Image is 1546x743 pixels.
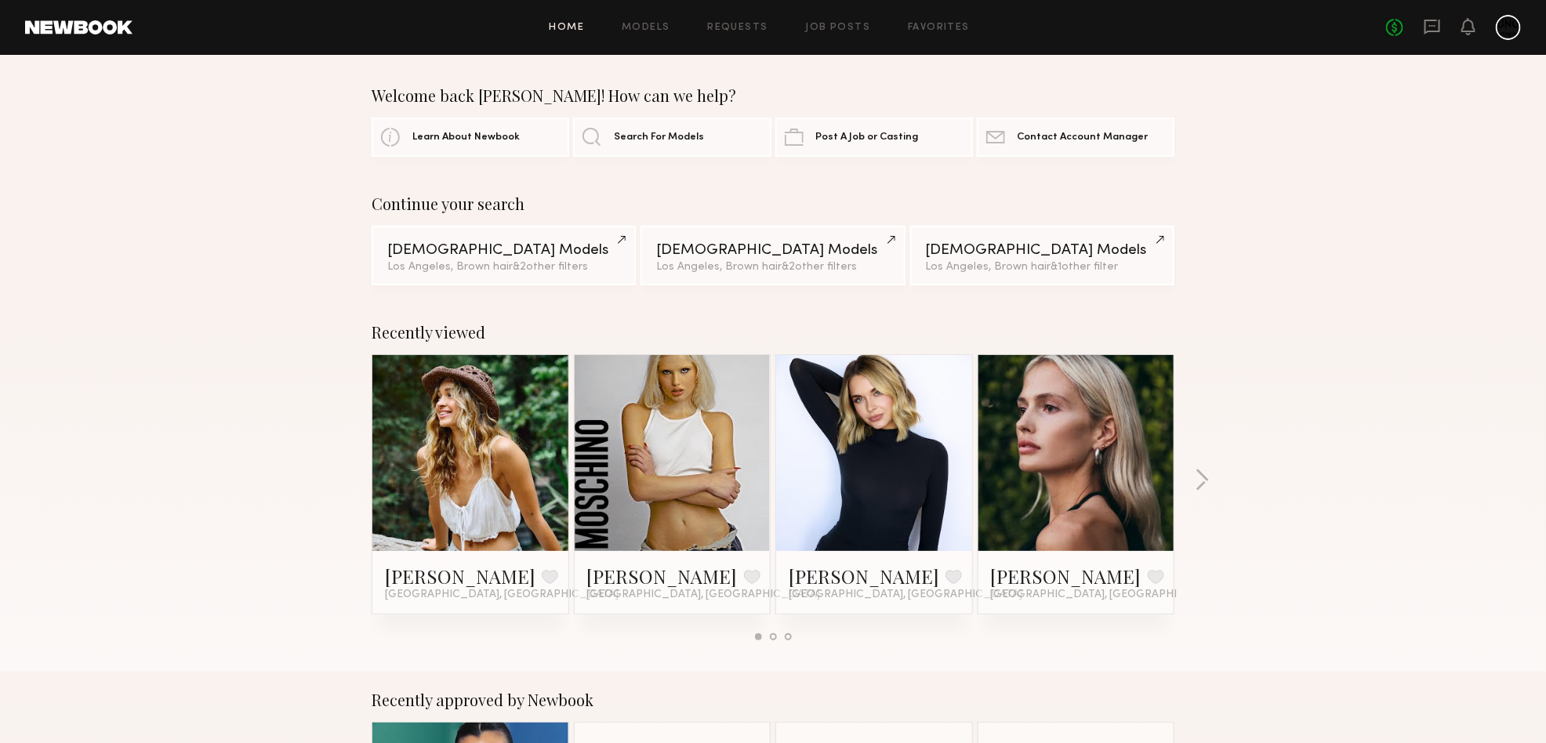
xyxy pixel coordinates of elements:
div: Los Angeles, Brown hair [387,262,620,273]
div: Welcome back [PERSON_NAME]! How can we help? [372,86,1174,105]
a: Contact Account Manager [977,118,1174,157]
div: Continue your search [372,194,1174,213]
span: & 2 other filter s [782,262,857,272]
span: Post A Job or Casting [816,132,919,143]
a: Search For Models [573,118,771,157]
a: Requests [708,23,768,33]
a: [PERSON_NAME] [789,564,939,589]
a: Favorites [908,23,970,33]
div: Recently approved by Newbook [372,690,1174,709]
a: [PERSON_NAME] [587,564,738,589]
div: [DEMOGRAPHIC_DATA] Models [656,243,889,258]
span: Search For Models [614,132,704,143]
a: Post A Job or Casting [775,118,973,157]
span: Contact Account Manager [1018,132,1149,143]
a: [DEMOGRAPHIC_DATA] ModelsLos Angeles, Brown hair&1other filter [910,226,1174,285]
a: Job Posts [806,23,871,33]
div: Los Angeles, Brown hair [926,262,1159,273]
a: [DEMOGRAPHIC_DATA] ModelsLos Angeles, Brown hair&2other filters [641,226,905,285]
div: Los Angeles, Brown hair [656,262,889,273]
span: [GEOGRAPHIC_DATA], [GEOGRAPHIC_DATA] [789,589,1022,601]
div: Recently viewed [372,323,1174,342]
a: Models [622,23,670,33]
span: & 1 other filter [1051,262,1119,272]
a: [PERSON_NAME] [991,564,1141,589]
a: [PERSON_NAME] [385,564,535,589]
div: [DEMOGRAPHIC_DATA] Models [387,243,620,258]
a: [DEMOGRAPHIC_DATA] ModelsLos Angeles, Brown hair&2other filters [372,226,636,285]
span: Learn About Newbook [412,132,520,143]
span: & 2 other filter s [513,262,588,272]
span: [GEOGRAPHIC_DATA], [GEOGRAPHIC_DATA] [991,589,1225,601]
a: Learn About Newbook [372,118,569,157]
a: Home [550,23,585,33]
span: [GEOGRAPHIC_DATA], [GEOGRAPHIC_DATA] [385,589,619,601]
span: [GEOGRAPHIC_DATA], [GEOGRAPHIC_DATA] [587,589,821,601]
div: [DEMOGRAPHIC_DATA] Models [926,243,1159,258]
